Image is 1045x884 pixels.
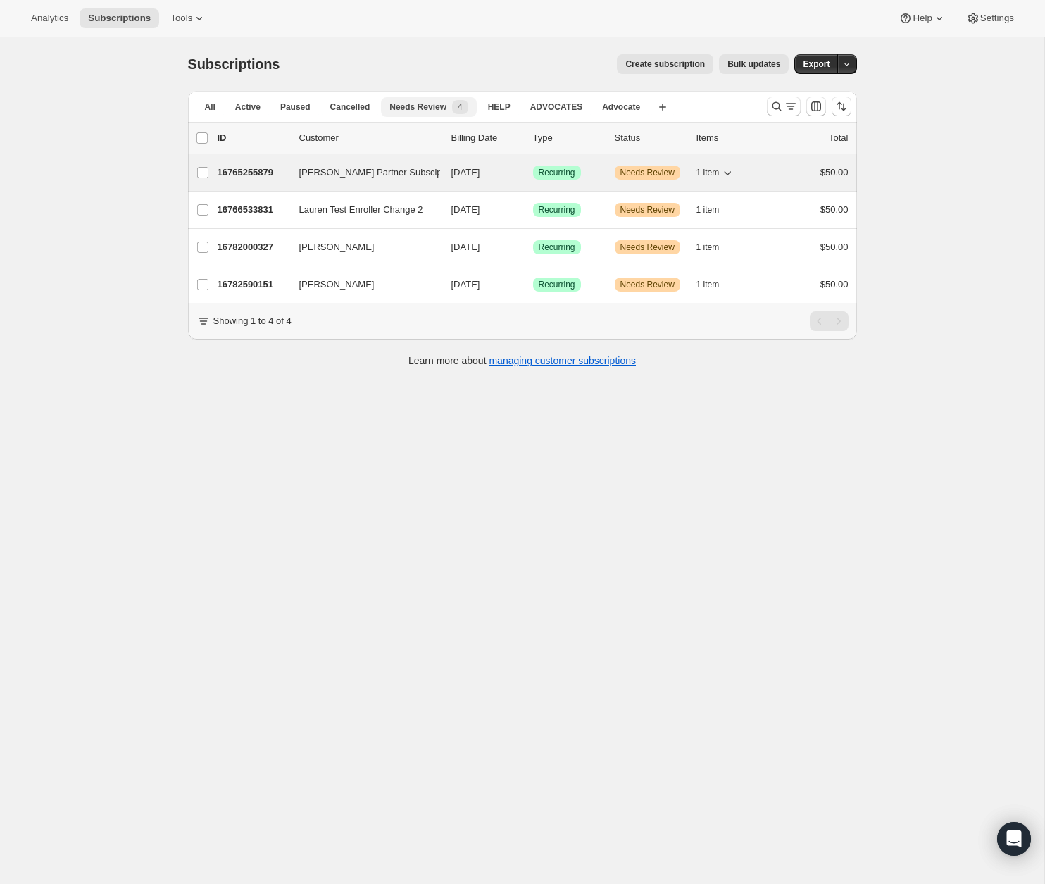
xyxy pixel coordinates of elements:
button: Tools [162,8,215,28]
span: Subscriptions [88,13,151,24]
p: 16782000327 [218,240,288,254]
span: Subscriptions [188,56,280,72]
p: 16782590151 [218,278,288,292]
button: 1 item [696,275,735,294]
div: Open Intercom Messenger [997,822,1031,856]
span: $50.00 [820,279,849,290]
span: Settings [980,13,1014,24]
button: Subscriptions [80,8,159,28]
p: 16765255879 [218,166,288,180]
button: Customize table column order and visibility [806,97,826,116]
span: [DATE] [451,167,480,178]
span: [DATE] [451,279,480,290]
span: Lauren Test Enroller Change 2 [299,203,423,217]
span: [PERSON_NAME] [299,278,375,292]
button: Create subscription [617,54,713,74]
span: Export [803,58,830,70]
p: Billing Date [451,131,522,145]
span: 4 [458,101,463,113]
button: 1 item [696,237,735,257]
span: 1 item [696,204,720,216]
div: 16765255879[PERSON_NAME] Partner Subsciption Test[DATE]SuccessRecurringWarningNeeds Review1 item$... [218,163,849,182]
a: managing customer subscriptions [489,355,636,366]
span: $50.00 [820,204,849,215]
div: 16782000327[PERSON_NAME][DATE]SuccessRecurringWarningNeeds Review1 item$50.00 [218,237,849,257]
span: Analytics [31,13,68,24]
span: 1 item [696,167,720,178]
p: Customer [299,131,440,145]
span: Help [913,13,932,24]
span: Recurring [539,204,575,216]
p: Showing 1 to 4 of 4 [213,314,292,328]
span: Needs Review [620,279,675,290]
div: Items [696,131,767,145]
span: [DATE] [451,242,480,252]
button: Sort the results [832,97,851,116]
nav: Pagination [810,311,849,331]
div: 16782590151[PERSON_NAME][DATE]SuccessRecurringWarningNeeds Review1 item$50.00 [218,275,849,294]
div: 16766533831Lauren Test Enroller Change 2[DATE]SuccessRecurringWarningNeeds Review1 item$50.00 [218,200,849,220]
span: [PERSON_NAME] Partner Subsciption Test [299,166,476,180]
span: Advocate [602,101,640,113]
span: Needs Review [389,101,446,113]
button: 1 item [696,200,735,220]
span: [PERSON_NAME] [299,240,375,254]
button: Settings [958,8,1022,28]
button: Search and filter results [767,97,801,116]
button: Lauren Test Enroller Change 2 [291,199,432,221]
p: ID [218,131,288,145]
button: Create new view [651,97,674,117]
span: [DATE] [451,204,480,215]
span: $50.00 [820,167,849,178]
button: Analytics [23,8,77,28]
span: Tools [170,13,192,24]
span: Bulk updates [727,58,780,70]
span: Create subscription [625,58,705,70]
button: [PERSON_NAME] Partner Subsciption Test [291,161,432,184]
button: [PERSON_NAME] [291,273,432,296]
span: HELP [488,101,511,113]
div: Type [533,131,603,145]
p: 16766533831 [218,203,288,217]
p: Status [615,131,685,145]
span: Needs Review [620,242,675,253]
button: Help [890,8,954,28]
span: Recurring [539,242,575,253]
span: Active [235,101,261,113]
span: $50.00 [820,242,849,252]
span: Cancelled [330,101,370,113]
span: 1 item [696,279,720,290]
span: ADVOCATES [530,101,582,113]
span: Needs Review [620,204,675,216]
span: Recurring [539,279,575,290]
span: Needs Review [620,167,675,178]
button: [PERSON_NAME] [291,236,432,259]
button: 1 item [696,163,735,182]
p: Total [829,131,848,145]
span: Paused [280,101,311,113]
div: IDCustomerBilling DateTypeStatusItemsTotal [218,131,849,145]
p: Learn more about [408,354,636,368]
button: Bulk updates [719,54,789,74]
span: Recurring [539,167,575,178]
span: 1 item [696,242,720,253]
button: Export [794,54,838,74]
span: All [205,101,215,113]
